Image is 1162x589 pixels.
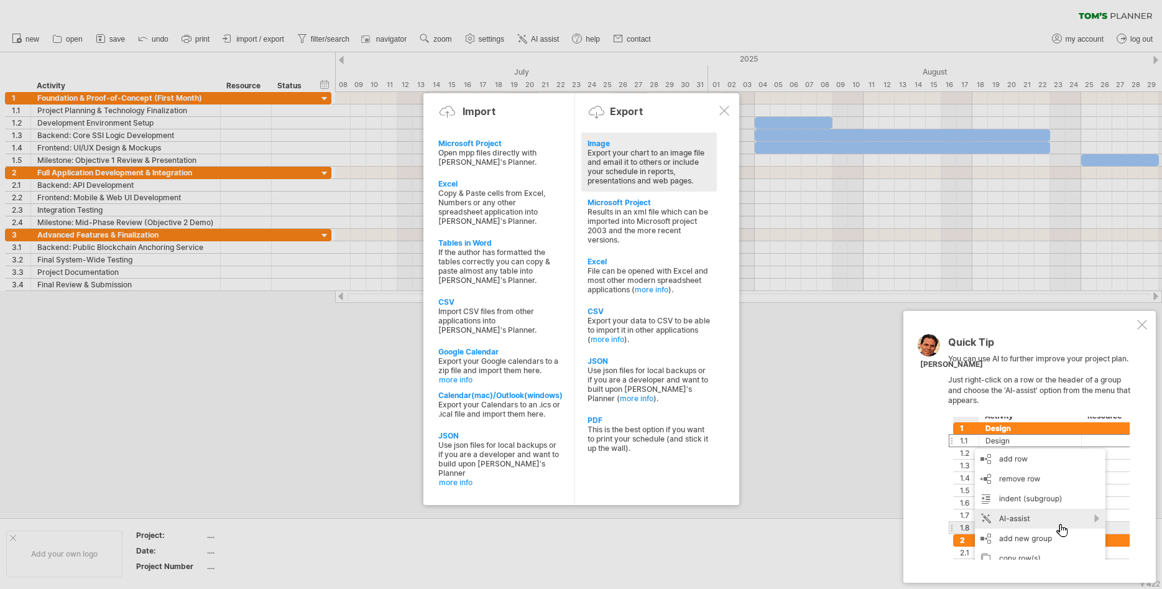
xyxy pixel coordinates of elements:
div: Results in an xml file which can be imported into Microsoft project 2003 and the more recent vers... [588,207,711,244]
a: more info [439,375,562,384]
div: File can be opened with Excel and most other modern spreadsheet applications ( ). [588,266,711,294]
div: Excel [588,257,711,266]
div: Export your data to CSV to be able to import it in other applications ( ). [588,316,711,344]
div: Excel [438,179,561,188]
div: Copy & Paste cells from Excel, Numbers or any other spreadsheet application into [PERSON_NAME]'s ... [438,188,561,226]
div: Export [610,105,643,118]
a: more info [635,285,668,294]
div: Image [588,139,711,148]
div: JSON [588,356,711,366]
div: If the author has formatted the tables correctly you can copy & paste almost any table into [PERS... [438,248,561,285]
div: Microsoft Project [588,198,711,207]
a: more info [591,335,624,344]
div: Use json files for local backups or if you are a developer and want to built upon [PERSON_NAME]'s... [588,366,711,403]
div: Tables in Word [438,238,561,248]
div: Quick Tip [948,337,1135,354]
div: You can use AI to further improve your project plan. Just right-click on a row or the header of a... [948,337,1135,560]
div: This is the best option if you want to print your schedule (and stick it up the wall). [588,425,711,453]
div: CSV [588,307,711,316]
div: PDF [588,415,711,425]
a: more info [439,478,562,487]
a: more info [620,394,653,403]
div: [PERSON_NAME] [920,359,983,370]
div: Export your chart to an image file and email it to others or include your schedule in reports, pr... [588,148,711,185]
div: Import [463,105,496,118]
